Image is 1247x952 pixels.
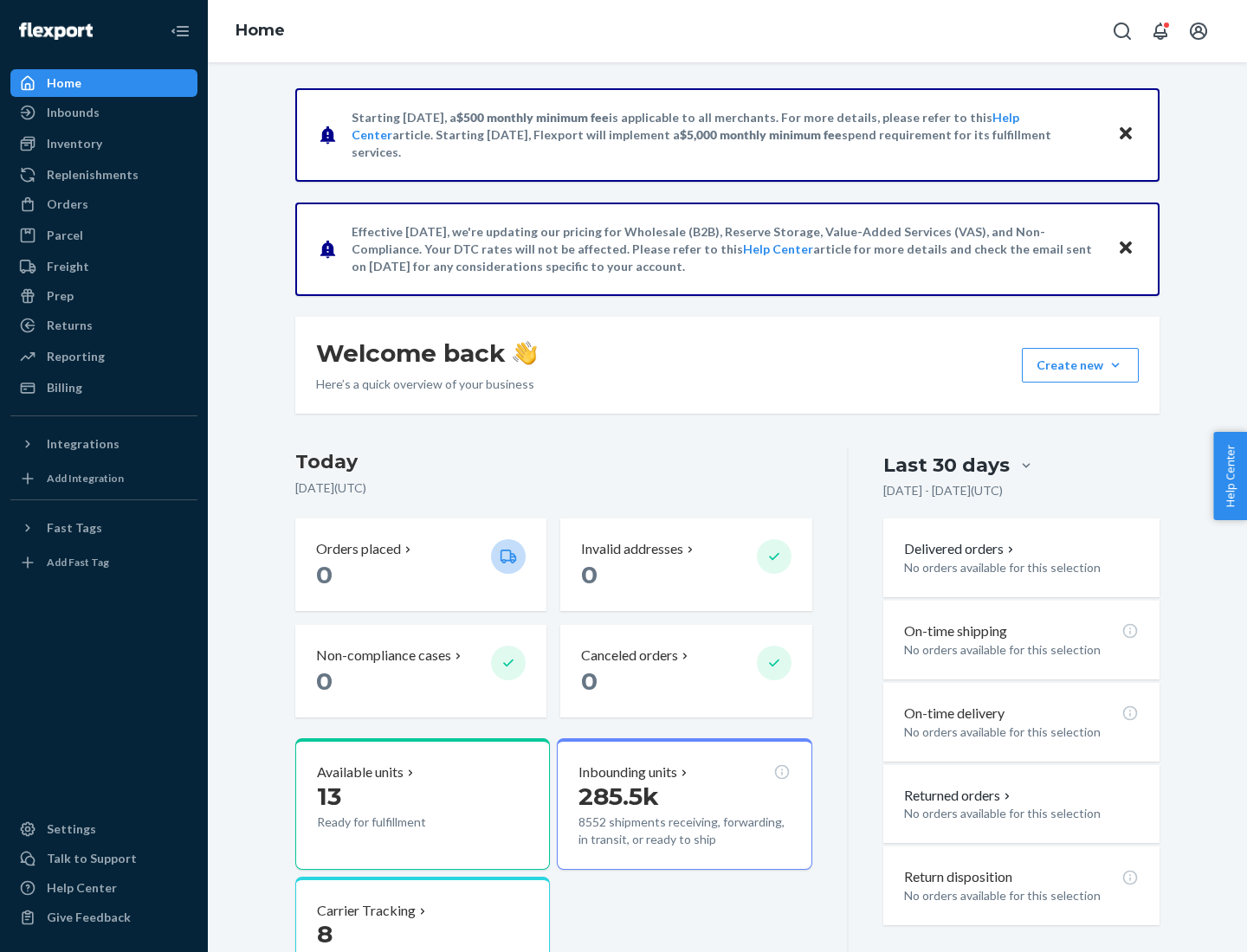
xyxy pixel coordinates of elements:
[10,190,197,218] a: Orders
[352,223,1101,275] p: Effective [DATE], we're updating our pricing for Wholesale (B2B), Reserve Storage, Value-Added Se...
[904,805,1139,822] p: No orders available for this selection
[316,376,537,393] p: Here’s a quick overview of your business
[47,909,131,926] div: Give Feedback
[47,317,93,334] div: Returns
[47,850,137,867] div: Talk to Support
[904,704,1005,724] p: On-time delivery
[578,782,659,811] span: 285.5k
[10,69,197,97] a: Home
[295,738,550,870] button: Available units13Ready for fulfillment
[10,312,197,339] a: Returns
[904,887,1139,904] p: No orders available for this selection
[1115,122,1137,147] button: Close
[47,555,109,569] div: Add Fast Tag
[47,227,83,244] div: Parcel
[47,519,102,537] div: Fast Tags
[456,110,609,125] span: $500 monthly minimum fee
[581,539,683,559] p: Invalid addresses
[47,379,82,396] div: Billing
[10,222,197,249] a: Parcel
[316,338,537,369] h1: Welcome back
[10,430,197,458] button: Integrations
[1022,348,1139,383] button: Create new
[581,560,598,589] span: 0
[295,448,812,476] h3: Today
[47,435,120,453] div: Integrations
[316,560,333,589] span: 0
[10,99,197,126] a: Inbounds
[317,919,333,949] span: 8
[19,23,93,40] img: Flexport logo
[222,6,299,56] ol: breadcrumbs
[47,135,102,152] div: Inventory
[10,253,197,280] a: Freight
[1181,14,1216,48] button: Open account menu
[47,471,124,486] div: Add Integration
[581,666,598,696] span: 0
[1213,432,1247,520] button: Help Center
[904,621,1007,641] p: On-time shipping
[557,738,811,870] button: Inbounding units285.5k8552 shipments receiving, forwarding, in transit, or ready to ship
[10,282,197,310] a: Prep
[560,625,811,717] button: Canceled orders 0
[316,646,451,666] p: Non-compliance cases
[1115,236,1137,261] button: Close
[295,625,546,717] button: Non-compliance cases 0
[317,901,416,921] p: Carrier Tracking
[578,814,790,848] p: 8552 shipments receiving, forwarding, in transit, or ready to ship
[295,479,812,497] p: [DATE] ( UTC )
[10,874,197,902] a: Help Center
[317,762,404,782] p: Available units
[883,452,1010,479] div: Last 30 days
[47,196,88,213] div: Orders
[904,641,1139,659] p: No orders available for this selection
[1143,14,1178,48] button: Open notifications
[904,867,1012,887] p: Return disposition
[47,879,117,897] div: Help Center
[10,343,197,370] a: Reporting
[10,465,197,492] a: Add Integration
[581,646,678,666] p: Canceled orders
[10,549,197,576] a: Add Fast Tag
[680,127,842,142] span: $5,000 monthly minimum fee
[10,130,197,158] a: Inventory
[578,762,677,782] p: Inbounding units
[47,258,89,275] div: Freight
[47,348,105,365] div: Reporting
[10,904,197,931] button: Give Feedback
[47,820,96,838] div: Settings
[10,374,197,402] a: Billing
[10,514,197,542] button: Fast Tags
[47,104,100,121] div: Inbounds
[10,815,197,843] a: Settings
[295,518,546,611] button: Orders placed 0
[560,518,811,611] button: Invalid addresses 0
[236,21,285,40] a: Home
[47,287,74,305] div: Prep
[513,341,537,365] img: hand-wave emoji
[1105,14,1140,48] button: Open Search Box
[316,539,401,559] p: Orders placed
[316,666,333,696] span: 0
[743,241,813,256] a: Help Center
[352,109,1101,161] p: Starting [DATE], a is applicable to all merchants. For more details, please refer to this article...
[47,74,81,92] div: Home
[10,845,197,872] a: Talk to Support
[163,14,197,48] button: Close Navigation
[904,559,1139,576] p: No orders available for this selection
[317,814,477,831] p: Ready for fulfillment
[47,166,139,183] div: Replenishments
[904,539,1018,559] button: Delivered orders
[317,782,341,811] span: 13
[904,724,1139,741] p: No orders available for this selection
[10,161,197,189] a: Replenishments
[904,786,1014,806] button: Returned orders
[883,482,1003,499] p: [DATE] - [DATE] ( UTC )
